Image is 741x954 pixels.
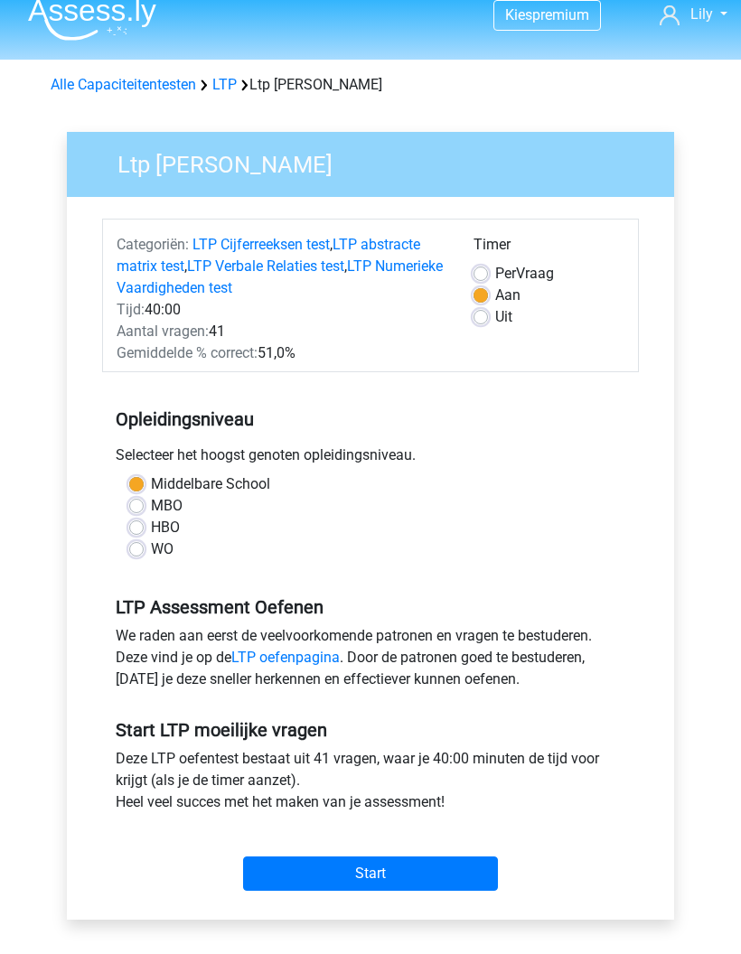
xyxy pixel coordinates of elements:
a: LTP [212,76,237,93]
h5: LTP Assessment Oefenen [116,596,625,618]
a: LTP Cijferreeksen test [192,236,330,253]
label: Vraag [495,263,554,285]
div: Timer [474,234,624,263]
label: WO [151,538,174,560]
label: Aan [495,285,521,306]
a: LTP Verbale Relaties test [187,257,344,275]
h5: Opleidingsniveau [116,401,625,437]
h5: Start LTP moeilijke vragen [116,719,625,741]
a: Lily [660,4,727,25]
div: 41 [103,321,460,342]
div: , , , [103,234,460,299]
span: Kies [505,6,532,23]
span: Gemiddelde % correct: [117,344,258,361]
h3: Ltp [PERSON_NAME] [96,144,661,179]
span: Aantal vragen: [117,323,209,340]
span: Lily [690,5,713,23]
div: 51,0% [103,342,460,364]
div: Deze LTP oefentest bestaat uit 41 vragen, waar je 40:00 minuten de tijd voor krijgt (als je de ti... [102,748,639,820]
label: Uit [495,306,512,328]
a: Kiespremium [494,3,600,27]
div: 40:00 [103,299,460,321]
div: We raden aan eerst de veelvoorkomende patronen en vragen te bestuderen. Deze vind je op de . Door... [102,625,639,697]
div: Ltp [PERSON_NAME] [43,74,698,96]
label: MBO [151,495,183,517]
input: Start [243,856,498,891]
span: Per [495,265,516,282]
span: premium [532,6,589,23]
label: Middelbare School [151,473,270,495]
a: Alle Capaciteitentesten [51,76,196,93]
label: HBO [151,517,180,538]
span: Tijd: [117,301,145,318]
a: LTP oefenpagina [231,649,340,666]
div: Selecteer het hoogst genoten opleidingsniveau. [102,444,639,473]
span: Categoriën: [117,236,189,253]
